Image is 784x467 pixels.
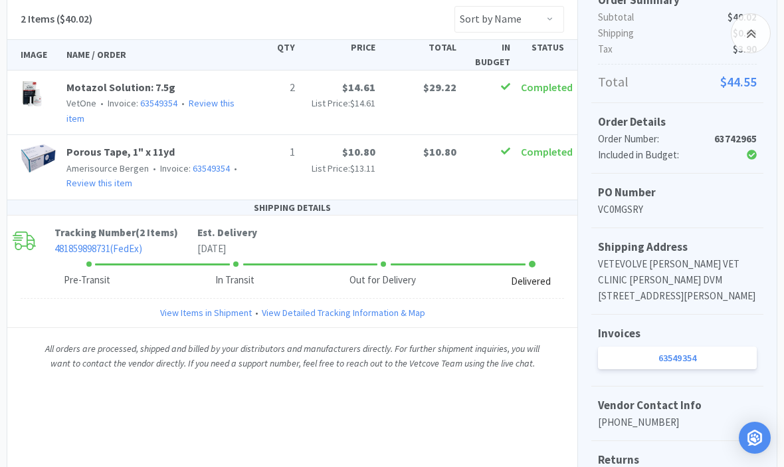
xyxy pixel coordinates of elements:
div: In Transit [215,273,254,288]
a: 63549354 [193,162,230,174]
div: Pre-Transit [64,273,110,288]
span: 2 Items [21,12,54,25]
div: NAME / ORDER [61,47,246,62]
p: Est. Delivery [197,225,257,241]
h5: ($40.02) [21,11,92,28]
a: Review this item [66,97,235,124]
span: VetOne [66,97,96,109]
span: Completed [521,80,573,94]
p: VC0MGSRY [598,202,757,218]
span: $10.80 [423,145,456,158]
span: • [179,97,187,109]
div: TOTAL [381,40,462,55]
div: Open Intercom Messenger [739,422,771,454]
p: List Price: [306,161,376,176]
a: View Detailed Tracking Information & Map [262,305,425,320]
a: 63549354 [140,97,177,109]
h5: Vendor Contact Info [598,396,757,414]
p: 2 [251,79,294,96]
div: Order Number: [598,131,704,147]
span: • [151,162,158,174]
span: Amerisource Bergen [66,162,149,174]
img: 82219ed2d7844a8f94cabbf5b0430520_6675.jpeg [21,79,44,108]
a: Review this item [66,177,132,189]
a: 481859898731(FedEx) [54,242,142,255]
span: $40.02 [728,9,757,25]
a: View Items in Shipment [160,305,252,320]
span: $29.22 [423,80,456,94]
p: Subtotal [598,9,757,25]
div: SHIPPING DETAILS [7,200,577,216]
p: [DATE] [197,241,257,257]
p: Total [598,71,757,92]
span: Invoice: [149,162,230,174]
span: Completed [521,145,573,158]
a: Porous Tape, 1" x 11yd [66,145,175,158]
i: All orders are processed, shipped and billed by your distributors and manufacturers directly. For... [45,343,539,369]
div: IN BUDGET [462,40,516,70]
span: $13.11 [350,162,375,174]
div: STATUS [516,40,569,55]
p: List Price: [306,96,376,110]
p: VETEVOLVE [PERSON_NAME] VET CLINIC [PERSON_NAME] DVM [STREET_ADDRESS][PERSON_NAME] [598,256,757,304]
div: PRICE [300,40,381,55]
p: Shipping [598,25,757,41]
div: Out for Delivery [349,273,416,288]
span: Invoice: [96,97,177,109]
h5: Shipping Address [598,238,757,256]
span: $14.61 [342,80,375,94]
p: [PHONE_NUMBER] [598,414,757,430]
div: IMAGE [15,47,61,62]
span: $14.61 [350,97,375,109]
span: • [252,305,262,320]
span: $44.55 [720,71,757,92]
span: • [232,162,239,174]
span: $3.90 [733,41,757,57]
span: $10.80 [342,145,375,158]
a: Motazol Solution: 7.5g [66,80,175,94]
p: 1 [251,144,294,161]
div: QTY [246,40,300,55]
a: 63549354 [598,347,757,369]
h5: Invoices [598,325,757,343]
strong: 63742965 [714,132,757,145]
span: • [98,97,106,109]
h5: Order Details [598,113,757,131]
img: 420f189827e343beae1095932f3085fb_328522.png [21,144,56,173]
h5: PO Number [598,184,757,202]
div: Delivered [511,274,551,289]
span: 2 Items [140,226,174,239]
p: Tracking Number ( ) [54,225,197,241]
div: Included in Budget: [598,147,704,163]
p: Tax [598,41,757,57]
